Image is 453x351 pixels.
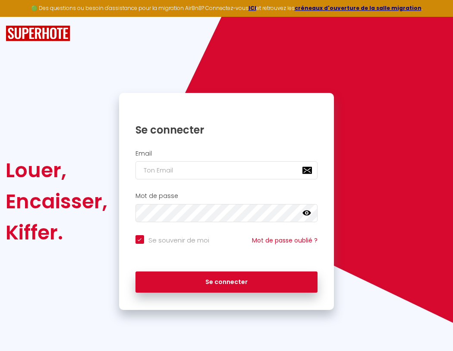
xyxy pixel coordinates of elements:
[135,123,318,137] h1: Se connecter
[295,4,422,12] a: créneaux d'ouverture de la salle migration
[135,271,318,293] button: Se connecter
[135,161,318,179] input: Ton Email
[135,192,318,200] h2: Mot de passe
[6,217,107,248] div: Kiffer.
[6,26,70,41] img: SuperHote logo
[135,150,318,157] h2: Email
[6,155,107,186] div: Louer,
[252,236,318,245] a: Mot de passe oublié ?
[6,186,107,217] div: Encaisser,
[249,4,256,12] a: ICI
